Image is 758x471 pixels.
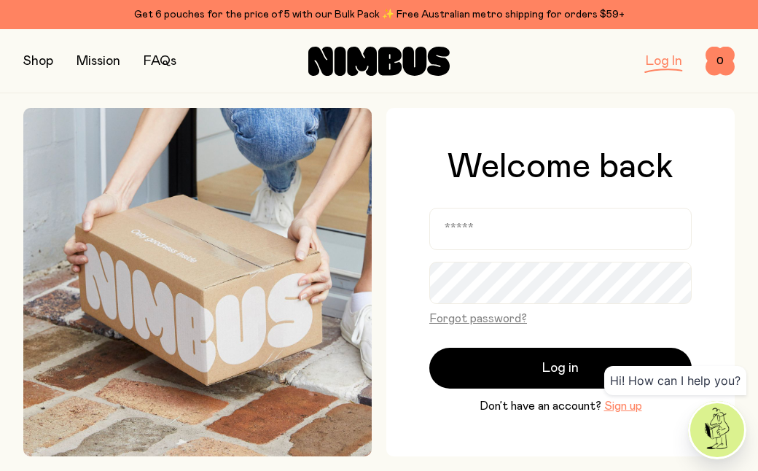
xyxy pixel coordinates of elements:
div: Get 6 pouches for the price of 5 with our Bulk Pack ✨ Free Australian metro shipping for orders $59+ [23,6,735,23]
img: Picking up Nimbus mailer from doorstep [23,108,372,456]
a: Mission [77,55,120,68]
img: agent [690,403,744,457]
button: 0 [706,47,735,76]
a: FAQs [144,55,176,68]
h1: Welcome back [448,149,673,184]
button: Forgot password? [429,310,527,327]
button: Log in [429,348,692,389]
span: Log in [542,358,579,378]
a: Log In [646,55,682,68]
span: Don’t have an account? [480,397,601,415]
div: Hi! How can I help you? [604,366,746,395]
